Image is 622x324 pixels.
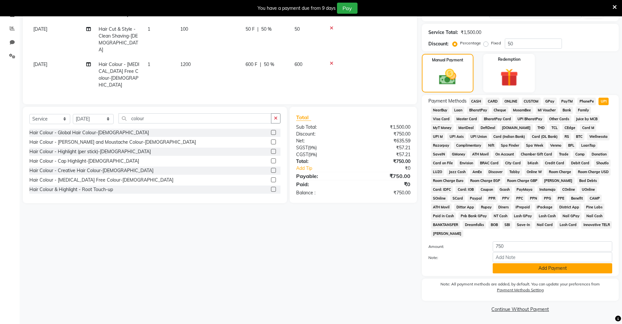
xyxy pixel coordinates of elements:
[463,221,486,229] span: Dreamfolks
[500,124,533,132] span: [DOMAIN_NAME]
[478,124,497,132] span: DefiDeal
[456,124,476,132] span: MariDeal
[514,195,525,202] span: PPC
[423,306,617,313] a: Continue Without Payment
[246,61,257,68] span: 600 F
[496,203,511,211] span: Diners
[493,151,516,158] span: On Account
[455,186,476,193] span: Card: IOB
[260,61,261,68] span: |
[557,203,581,211] span: District App
[547,115,571,123] span: Other Cards
[246,26,255,33] span: 50 F
[309,145,315,150] span: 9%
[431,124,454,132] span: MyT Money
[431,177,466,185] span: Room Charge Euro
[310,152,316,157] span: 9%
[580,124,596,132] span: Card M
[488,221,500,229] span: BOB
[291,138,353,144] div: Net:
[434,67,462,87] img: _cash.svg
[291,124,353,131] div: Sub Total:
[467,106,489,114] span: BharatPay
[574,133,584,140] span: BTC
[461,29,481,36] div: ₹1,500.00
[99,61,139,88] span: Hair Colour - [MEDICAL_DATA] Free Colour-[DEMOGRAPHIC_DATA]
[535,221,555,229] span: Nail Card
[431,151,447,158] span: SaveIN
[498,186,512,193] span: Gcash
[577,98,596,105] span: PhonePe
[29,158,139,165] div: Hair Colour - Cap Highlight-[DEMOGRAPHIC_DATA]
[29,139,196,146] div: Hair Colour - [PERSON_NAME] and Moustache Colour-[DEMOGRAPHIC_DATA]
[364,165,415,172] div: ₹0
[431,133,445,140] span: UPI M
[543,159,566,167] span: Credit Card
[502,98,519,105] span: ONLINE
[353,172,415,180] div: ₹750.00
[29,148,151,155] div: Hair Colour - Highlight (per stick)-[DEMOGRAPHIC_DATA]
[505,177,539,185] span: Room Charge GBP
[468,177,502,185] span: Room Charge EGP
[29,177,173,184] div: Hair Colour - [MEDICAL_DATA] Free Colour-[DEMOGRAPHIC_DATA]
[353,158,415,165] div: ₹750.00
[450,151,467,158] span: GMoney
[431,115,452,123] span: Visa Card
[574,115,600,123] span: Juice by MCB
[576,168,611,176] span: Room Charge USD
[353,131,415,138] div: ₹750.00
[428,40,449,47] div: Discount:
[537,212,558,220] span: Lash Cash
[507,168,522,176] span: Tabby
[353,144,415,151] div: ₹57.21
[550,124,560,132] span: TCL
[296,114,311,121] span: Total
[563,133,571,140] span: RS
[561,212,582,220] span: Nail GPay
[542,195,553,202] span: PPG
[535,203,555,211] span: iPackage
[431,230,464,237] span: [PERSON_NAME]
[566,142,576,149] span: BFL
[119,113,271,123] input: Search or Scan
[535,124,547,132] span: THD
[431,203,452,211] span: ATH Movil
[468,195,484,202] span: Paypal
[491,40,501,46] label: Fixed
[498,57,520,62] label: Redemption
[548,142,564,149] span: Venmo
[530,133,560,140] span: Card (DL Bank)
[486,142,496,149] span: Nift
[486,98,500,105] span: CARD
[454,203,476,211] span: Dittor App
[493,252,612,262] input: Add Note
[180,26,188,32] span: 100
[515,221,532,229] span: Save-In
[502,221,512,229] span: SBI
[460,40,481,46] label: Percentage
[482,115,513,123] span: BharatPay Card
[353,124,415,131] div: ₹1,500.00
[296,145,308,151] span: SGST
[29,186,113,193] div: Hair Colour & Highlight - Root Touch-up
[503,159,523,167] span: City Card
[431,195,448,202] span: SOnline
[478,186,495,193] span: Coupon
[148,61,150,67] span: 1
[431,168,444,176] span: LUZO
[428,29,458,36] div: Service Total:
[457,159,475,167] span: Envision
[432,57,463,63] label: Manual Payment
[560,186,577,193] span: COnline
[536,106,558,114] span: MI Voucher
[511,106,533,114] span: MosamBee
[576,106,591,114] span: Family
[579,142,598,149] span: LoanTap
[525,168,544,176] span: Online W
[295,61,302,67] span: 600
[447,133,466,140] span: UPI Axis
[516,115,545,123] span: UPI BharatPay
[569,195,585,202] span: Benefit
[291,165,363,172] a: Add Tip
[428,98,467,105] span: Payment Methods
